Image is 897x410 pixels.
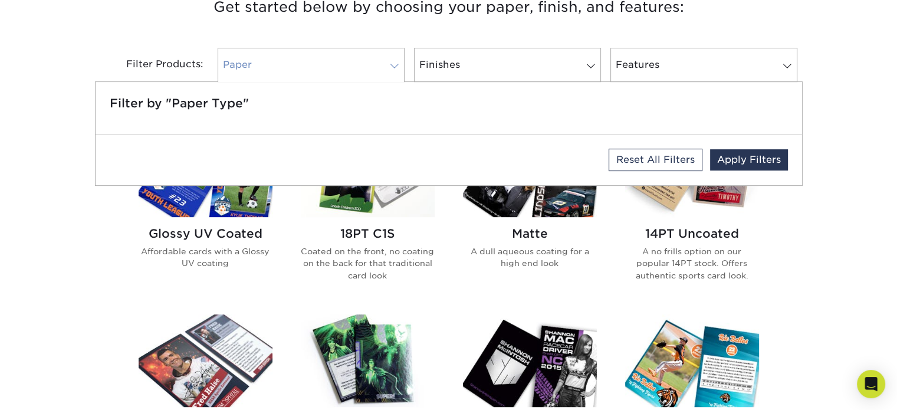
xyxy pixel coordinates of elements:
h2: Matte [463,227,597,241]
a: Matte Trading Cards Matte A dull aqueous coating for a high end look [463,124,597,300]
p: A dull aqueous coating for a high end look [463,245,597,270]
img: Silk w/ Spot UV Trading Cards [625,314,759,407]
a: Finishes [414,48,601,82]
div: Filter Products: [95,48,213,82]
a: 18PT C1S Trading Cards 18PT C1S Coated on the front, no coating on the back for that traditional ... [301,124,435,300]
p: A no frills option on our popular 14PT stock. Offers authentic sports card look. [625,245,759,281]
h2: 18PT C1S [301,227,435,241]
img: Silk Laminated Trading Cards [139,314,272,407]
a: 14PT Uncoated Trading Cards 14PT Uncoated A no frills option on our popular 14PT stock. Offers au... [625,124,759,300]
a: Apply Filters [710,149,788,170]
a: Glossy UV Coated Trading Cards Glossy UV Coated Affordable cards with a Glossy UV coating [139,124,272,300]
a: Features [610,48,797,82]
img: Glossy UV Coated w/ Inline Foil Trading Cards [301,314,435,407]
h5: Filter by "Paper Type" [110,96,788,110]
p: Affordable cards with a Glossy UV coating [139,245,272,270]
p: Coated on the front, no coating on the back for that traditional card look [301,245,435,281]
div: Open Intercom Messenger [857,370,885,398]
img: Inline Foil Trading Cards [463,314,597,407]
a: Paper [218,48,405,82]
h2: 14PT Uncoated [625,227,759,241]
h2: Glossy UV Coated [139,227,272,241]
a: Reset All Filters [609,149,702,171]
